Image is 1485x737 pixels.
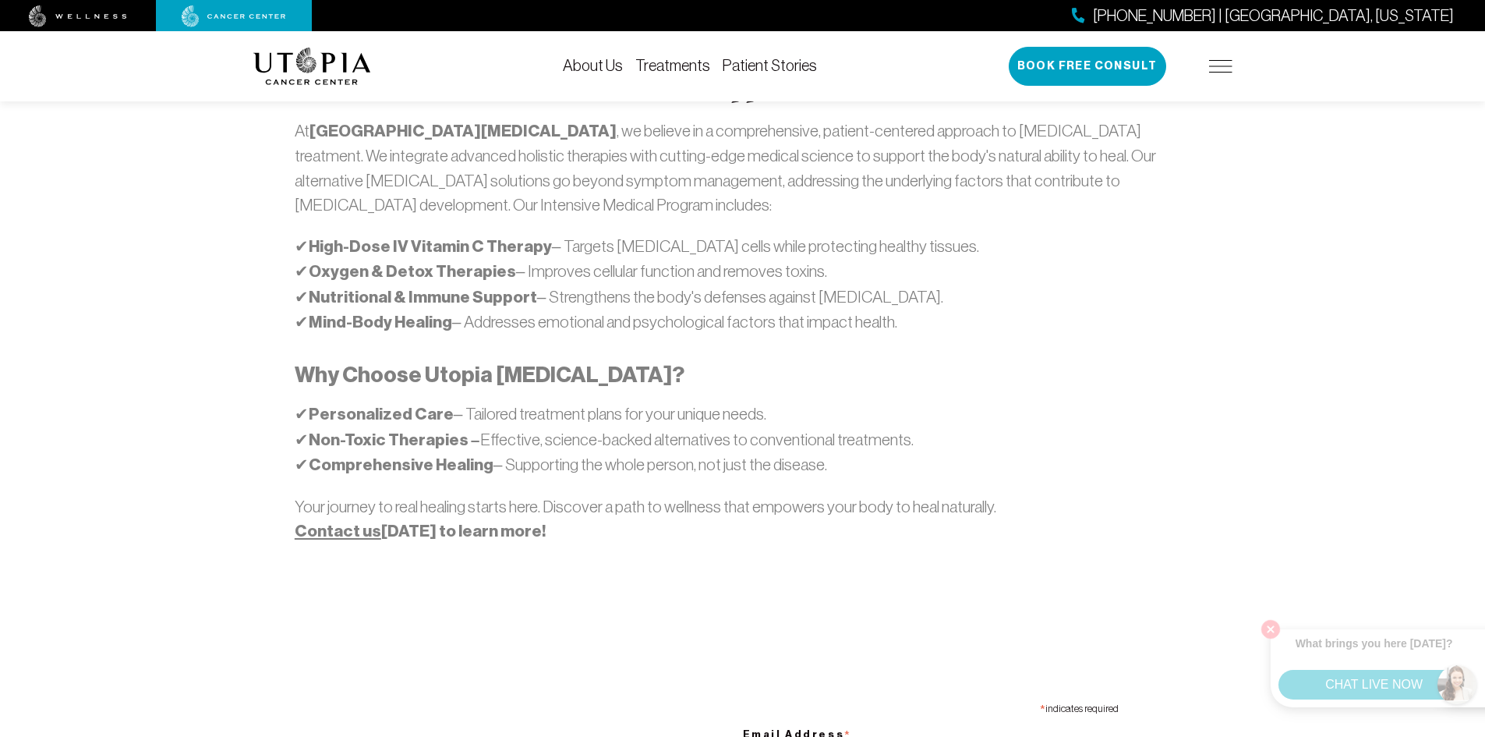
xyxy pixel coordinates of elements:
p: Your journey to real healing starts here. Discover a path to wellness that empowers your body to ... [295,494,1190,544]
a: Treatments [635,57,710,74]
p: ✔ – Tailored treatment plans for your unique needs. ✔ Effective, science-backed alternatives to c... [295,402,1190,478]
p: At , we believe in a comprehensive, patient-centered approach to [MEDICAL_DATA] treatment. We int... [295,119,1190,218]
a: Patient Stories [723,57,817,74]
img: icon-hamburger [1209,60,1232,73]
img: cancer center [182,5,286,27]
strong: Why Choose Utopia [MEDICAL_DATA]? [295,362,684,388]
div: indicates required [743,696,1119,718]
strong: [GEOGRAPHIC_DATA][MEDICAL_DATA] [309,121,617,141]
strong: Comprehensive Healing [309,455,493,475]
a: About Us [563,57,623,74]
img: logo [253,48,371,85]
strong: High-Dose IV Vitamin C Therapy [309,236,552,257]
span: [PHONE_NUMBER] | [GEOGRAPHIC_DATA], [US_STATE] [1093,5,1454,27]
strong: [DATE] to learn more! [295,521,546,541]
p: ✔ – Targets [MEDICAL_DATA] cells while protecting healthy tissues. ✔ – Improves cellular function... [295,234,1190,335]
strong: Personalized Care [309,404,454,424]
strong: Mind-Body Healing [309,312,452,332]
strong: Nutritional & Immune Support [309,287,537,307]
a: [PHONE_NUMBER] | [GEOGRAPHIC_DATA], [US_STATE] [1072,5,1454,27]
img: wellness [29,5,127,27]
strong: Oxygen & Detox Therapies [309,261,516,282]
strong: Non-Toxic Therapies – [309,430,480,450]
button: Book Free Consult [1009,47,1166,86]
a: Contact us [295,521,381,541]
